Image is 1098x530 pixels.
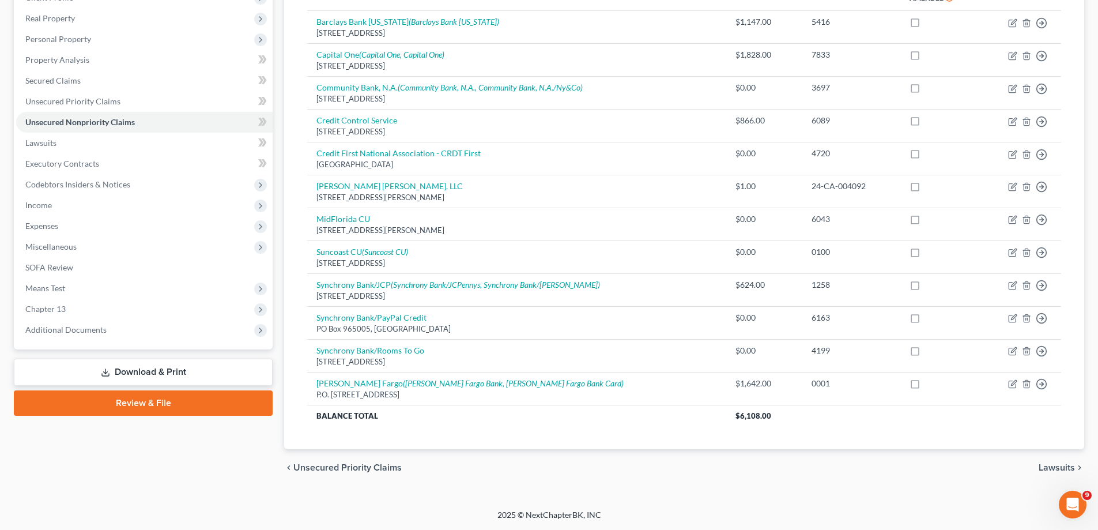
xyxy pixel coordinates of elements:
[735,345,793,356] div: $0.00
[735,49,793,61] div: $1,828.00
[735,148,793,159] div: $0.00
[812,279,891,291] div: 1258
[316,115,397,125] a: Credit Control Service
[25,96,120,106] span: Unsecured Priority Claims
[25,55,89,65] span: Property Analysis
[25,283,65,293] span: Means Test
[735,378,793,389] div: $1,642.00
[25,325,107,334] span: Additional Documents
[359,50,444,59] i: (Capital One, Capital One)
[316,50,444,59] a: Capital One(Capital One, Capital One)
[316,378,624,388] a: [PERSON_NAME] Fargo([PERSON_NAME] Fargo Bank, [PERSON_NAME] Fargo Bank Card)
[25,200,52,210] span: Income
[316,17,499,27] a: Barclays Bank [US_STATE](Barclays Bank [US_STATE])
[316,148,481,158] a: Credit First National Association - CRDT First
[16,257,273,278] a: SOFA Review
[735,213,793,225] div: $0.00
[403,378,624,388] i: ([PERSON_NAME] Fargo Bank, [PERSON_NAME] Fargo Bank Card)
[812,378,891,389] div: 0001
[316,82,583,92] a: Community Bank, N.A.(Community Bank, N.A., Community Bank, N.A./Ny&Co)
[812,16,891,28] div: 5416
[409,17,499,27] i: (Barclays Bank [US_STATE])
[812,312,891,324] div: 6163
[14,390,273,416] a: Review & File
[1039,463,1084,472] button: Lawsuits chevron_right
[735,82,793,93] div: $0.00
[25,159,99,168] span: Executory Contracts
[284,463,293,472] i: chevron_left
[316,247,408,257] a: Suncoast CU(Suncoast CU)
[812,82,891,93] div: 3697
[316,61,717,72] div: [STREET_ADDRESS]
[812,49,891,61] div: 7833
[316,258,717,269] div: [STREET_ADDRESS]
[316,291,717,302] div: [STREET_ADDRESS]
[735,279,793,291] div: $624.00
[812,181,891,192] div: 24-CA-004092
[25,304,66,314] span: Chapter 13
[16,50,273,70] a: Property Analysis
[293,463,402,472] span: Unsecured Priority Claims
[25,221,58,231] span: Expenses
[1082,491,1092,500] span: 9
[25,179,130,189] span: Codebtors Insiders & Notices
[316,93,717,104] div: [STREET_ADDRESS]
[316,192,717,203] div: [STREET_ADDRESS][PERSON_NAME]
[25,76,81,85] span: Secured Claims
[25,117,135,127] span: Unsecured Nonpriority Claims
[25,262,73,272] span: SOFA Review
[812,148,891,159] div: 4720
[1075,463,1084,472] i: chevron_right
[316,345,424,355] a: Synchrony Bank/Rooms To Go
[735,246,793,258] div: $0.00
[316,313,427,322] a: Synchrony Bank/PayPal Credit
[812,213,891,225] div: 6043
[16,91,273,112] a: Unsecured Priority Claims
[735,115,793,126] div: $866.00
[25,13,75,23] span: Real Property
[1059,491,1086,518] iframe: Intercom live chat
[316,324,717,334] div: PO Box 965005, [GEOGRAPHIC_DATA]
[316,389,717,400] div: P.O. [STREET_ADDRESS]
[735,16,793,28] div: $1,147.00
[284,463,402,472] button: chevron_left Unsecured Priority Claims
[25,138,56,148] span: Lawsuits
[812,345,891,356] div: 4199
[14,359,273,386] a: Download & Print
[25,242,77,251] span: Miscellaneous
[398,82,583,92] i: (Community Bank, N.A., Community Bank, N.A./Ny&Co)
[735,181,793,192] div: $1.00
[812,115,891,126] div: 6089
[735,411,771,420] span: $6,108.00
[316,28,717,39] div: [STREET_ADDRESS]
[16,70,273,91] a: Secured Claims
[16,112,273,133] a: Unsecured Nonpriority Claims
[1039,463,1075,472] span: Lawsuits
[391,280,600,290] i: (Synchrony Bank/JCPennys, Synchrony Bank/[PERSON_NAME])
[812,246,891,258] div: 0100
[316,280,600,290] a: Synchrony Bank/JCP(Synchrony Bank/JCPennys, Synchrony Bank/[PERSON_NAME])
[16,153,273,174] a: Executory Contracts
[307,405,726,426] th: Balance Total
[25,34,91,44] span: Personal Property
[316,225,717,236] div: [STREET_ADDRESS][PERSON_NAME]
[316,214,370,224] a: MidFlorida CU
[16,133,273,153] a: Lawsuits
[735,312,793,324] div: $0.00
[316,356,717,367] div: [STREET_ADDRESS]
[362,247,408,257] i: (Suncoast CU)
[316,181,463,191] a: [PERSON_NAME] [PERSON_NAME], LLC
[316,126,717,137] div: [STREET_ADDRESS]
[316,159,717,170] div: [GEOGRAPHIC_DATA]
[221,509,878,530] div: 2025 © NextChapterBK, INC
